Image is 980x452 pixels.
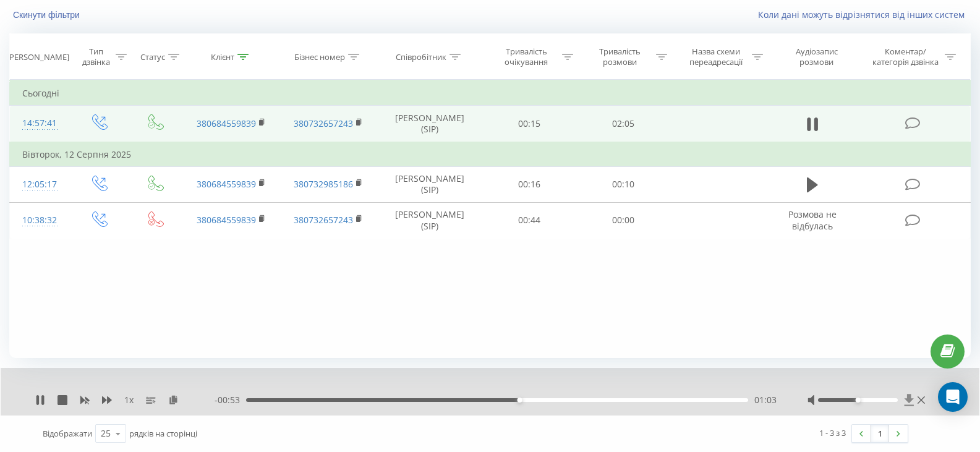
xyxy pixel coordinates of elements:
span: 1 x [124,394,134,406]
a: 380684559839 [197,117,256,129]
div: Бізнес номер [294,52,345,62]
div: 14:57:41 [22,111,58,135]
a: 380684559839 [197,214,256,226]
span: Відображати [43,428,92,439]
span: рядків на сторінці [129,428,197,439]
td: 00:15 [482,106,576,142]
a: 380732985186 [294,178,353,190]
a: 380732657243 [294,214,353,226]
div: Співробітник [396,52,446,62]
td: 00:00 [576,202,670,238]
div: Accessibility label [518,398,522,403]
div: Accessibility label [856,398,861,403]
td: 00:44 [482,202,576,238]
a: 380732657243 [294,117,353,129]
div: Назва схеми переадресації [683,46,749,67]
div: Тривалість очікування [493,46,559,67]
td: 00:10 [576,166,670,202]
span: Розмова не відбулась [788,208,837,231]
div: Тривалість розмови [587,46,653,67]
button: Скинути фільтри [9,9,86,20]
td: [PERSON_NAME] (SIP) [377,106,482,142]
td: Вівторок, 12 Серпня 2025 [10,142,971,167]
td: Сьогодні [10,81,971,106]
a: 380684559839 [197,178,256,190]
div: Open Intercom Messenger [938,382,968,412]
div: 10:38:32 [22,208,58,232]
div: Статус [140,52,165,62]
span: - 00:53 [215,394,246,406]
span: 01:03 [754,394,777,406]
td: 02:05 [576,106,670,142]
div: 12:05:17 [22,173,58,197]
div: Тип дзвінка [80,46,112,67]
a: Коли дані можуть відрізнятися вiд інших систем [758,9,971,20]
td: 00:16 [482,166,576,202]
div: 1 - 3 з 3 [819,427,846,439]
a: 1 [871,425,889,442]
td: [PERSON_NAME] (SIP) [377,202,482,238]
div: 25 [101,427,111,440]
div: Коментар/категорія дзвінка [869,46,942,67]
div: Аудіозапис розмови [778,46,854,67]
td: [PERSON_NAME] (SIP) [377,166,482,202]
div: Клієнт [211,52,234,62]
div: [PERSON_NAME] [7,52,69,62]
